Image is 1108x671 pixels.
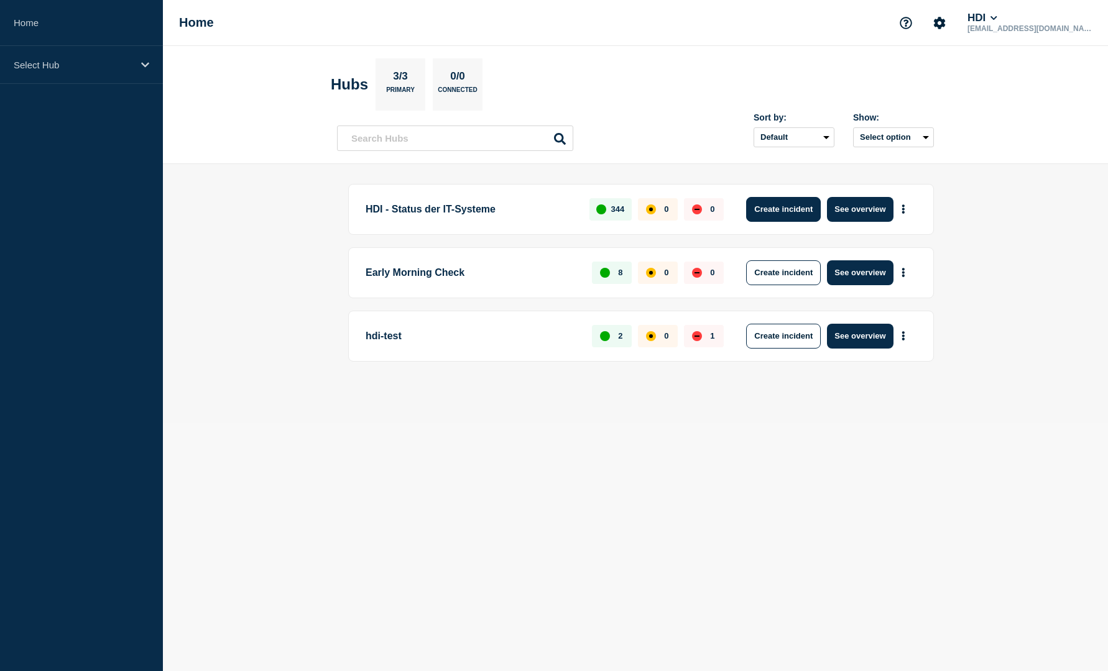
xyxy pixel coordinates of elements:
div: up [600,268,610,278]
p: 0 [664,268,668,277]
div: down [692,204,702,214]
p: 0/0 [446,70,470,86]
button: Account settings [926,10,953,36]
p: 1 [710,331,714,340]
button: Create incident [746,197,821,222]
div: Show: [853,112,934,122]
p: 3/3 [389,70,413,86]
p: HDI - Status der IT-Systeme [366,197,575,222]
p: Select Hub [14,60,133,70]
button: More actions [895,198,912,221]
p: Connected [438,86,477,99]
button: See overview [827,324,893,349]
div: affected [646,268,656,278]
button: Select option [853,127,934,147]
p: Primary [386,86,415,99]
p: Early Morning Check [366,260,578,285]
p: 8 [618,268,622,277]
p: 2 [618,331,622,340]
div: affected [646,204,656,214]
h2: Hubs [331,76,368,93]
div: down [692,331,702,341]
p: hdi-test [366,324,578,349]
button: HDI [965,12,1000,24]
button: Create incident [746,324,821,349]
p: 0 [664,204,668,214]
p: 0 [710,268,714,277]
p: 0 [710,204,714,214]
div: up [596,204,606,214]
button: Create incident [746,260,821,285]
button: More actions [895,324,912,347]
input: Search Hubs [337,126,573,151]
button: More actions [895,261,912,284]
button: See overview [827,260,893,285]
div: down [692,268,702,278]
button: See overview [827,197,893,222]
p: 344 [611,204,625,214]
p: [EMAIL_ADDRESS][DOMAIN_NAME] [965,24,1094,33]
p: 0 [664,331,668,340]
div: Sort by: [754,112,834,122]
div: affected [646,331,656,341]
h1: Home [179,16,214,30]
select: Sort by [754,127,834,147]
button: Support [893,10,919,36]
div: up [600,331,610,341]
